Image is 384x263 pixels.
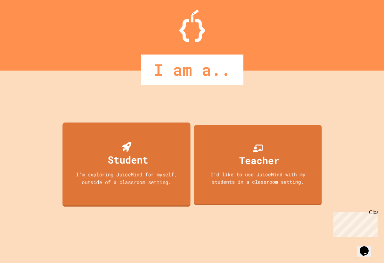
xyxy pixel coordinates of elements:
div: Chat with us now!Close [3,3,44,41]
div: I'm exploring JuiceMind for myself, outside of a classroom setting. [69,171,184,186]
iframe: chat widget [357,237,378,257]
div: Student [108,152,148,167]
div: I am a.. [141,55,243,85]
div: I'd like to use JuiceMind with my students in a classroom setting. [200,171,315,185]
img: Logo.svg [179,10,205,42]
iframe: chat widget [331,209,378,237]
div: Teacher [239,153,280,168]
